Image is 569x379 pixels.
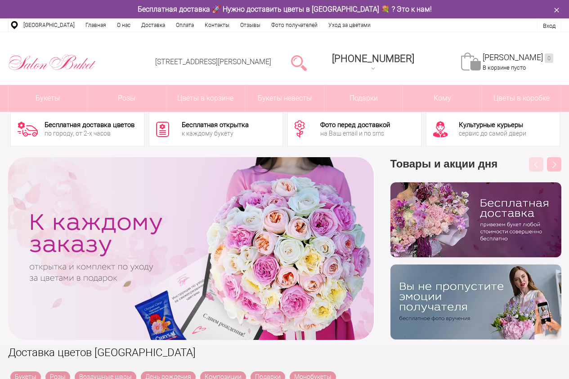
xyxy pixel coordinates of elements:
[1,4,568,14] div: Бесплатная доставка 🚀 Нужно доставить цветы в [GEOGRAPHIC_DATA] 💐 ? Это к нам!
[182,130,249,137] div: к каждому букету
[166,85,245,112] a: Цветы в корзине
[235,18,266,32] a: Отзывы
[483,53,553,63] a: [PERSON_NAME]
[9,85,87,112] a: Букеты
[112,18,136,32] a: О нас
[390,157,561,182] h3: Товары и акции дня
[182,122,249,128] div: Бесплатная открытка
[45,122,134,128] div: Бесплатная доставка цветов
[483,64,526,71] span: В корзине пусто
[545,53,553,63] ins: 0
[45,130,134,137] div: по городу, от 2-х часов
[459,130,526,137] div: сервис до самой двери
[8,53,96,72] img: Цветы Нижний Новгород
[323,18,376,32] a: Уход за цветами
[324,85,403,112] a: Подарки
[403,85,482,112] span: Кому
[80,18,112,32] a: Главная
[547,157,561,172] button: Next
[18,18,80,32] a: [GEOGRAPHIC_DATA]
[266,18,323,32] a: Фото получателей
[327,50,420,75] a: [PHONE_NUMBER]
[390,264,561,339] img: v9wy31nijnvkfycrkduev4dhgt9psb7e.png.webp
[199,18,235,32] a: Контакты
[8,344,561,361] h1: Доставка цветов [GEOGRAPHIC_DATA]
[390,182,561,257] img: hpaj04joss48rwypv6hbykmvk1dj7zyr.png.webp
[459,122,526,128] div: Культурные курьеры
[87,85,166,112] a: Розы
[320,130,390,137] div: на Ваш email и по sms
[245,85,324,112] a: Букеты невесты
[136,18,170,32] a: Доставка
[482,85,561,112] a: Цветы в коробке
[543,22,556,29] a: Вход
[320,122,390,128] div: Фото перед доставкой
[170,18,199,32] a: Оплата
[332,53,414,64] div: [PHONE_NUMBER]
[155,57,271,66] a: [STREET_ADDRESS][PERSON_NAME]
